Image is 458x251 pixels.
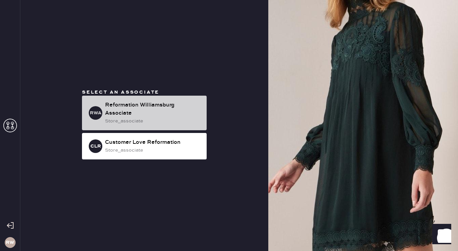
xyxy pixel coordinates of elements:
span: Select an associate [82,89,159,95]
h3: RW [6,240,14,245]
div: store_associate [105,117,201,125]
div: Customer Love Reformation [105,138,201,147]
iframe: Front Chat [426,220,455,250]
h3: CLR [90,144,101,149]
div: Reformation Williamsburg Associate [105,101,201,117]
div: store_associate [105,147,201,154]
h3: RWA [90,111,102,115]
